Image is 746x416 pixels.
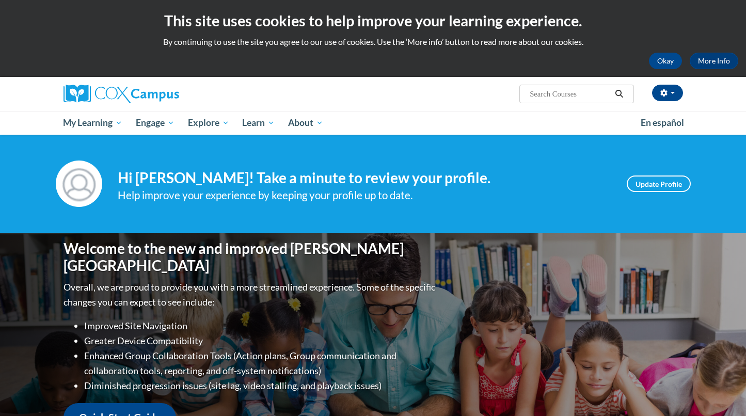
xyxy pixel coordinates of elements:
a: En español [634,112,691,134]
span: Engage [136,117,174,129]
span: About [288,117,323,129]
span: Explore [188,117,229,129]
li: Greater Device Compatibility [84,333,438,348]
a: Engage [129,111,181,135]
a: About [281,111,330,135]
a: Update Profile [627,175,691,192]
p: By continuing to use the site you agree to our use of cookies. Use the ‘More info’ button to read... [8,36,738,47]
span: Learn [242,117,275,129]
li: Diminished progression issues (site lag, video stalling, and playback issues) [84,378,438,393]
button: Account Settings [652,85,683,101]
button: Search [611,88,627,100]
p: Overall, we are proud to provide you with a more streamlined experience. Some of the specific cha... [64,280,438,310]
span: En español [641,117,684,128]
h4: Hi [PERSON_NAME]! Take a minute to review your profile. [118,169,611,187]
li: Improved Site Navigation [84,318,438,333]
span: My Learning [63,117,122,129]
div: Help improve your experience by keeping your profile up to date. [118,187,611,204]
li: Enhanced Group Collaboration Tools (Action plans, Group communication and collaboration tools, re... [84,348,438,378]
img: Profile Image [56,161,102,207]
a: More Info [690,53,738,69]
div: Main menu [48,111,699,135]
a: Explore [181,111,236,135]
a: Cox Campus [64,85,260,103]
a: Learn [235,111,281,135]
a: My Learning [57,111,130,135]
img: Cox Campus [64,85,179,103]
h1: Welcome to the new and improved [PERSON_NAME][GEOGRAPHIC_DATA] [64,240,438,275]
h2: This site uses cookies to help improve your learning experience. [8,10,738,31]
input: Search Courses [529,88,611,100]
iframe: Button to launch messaging window [705,375,738,408]
button: Okay [649,53,682,69]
